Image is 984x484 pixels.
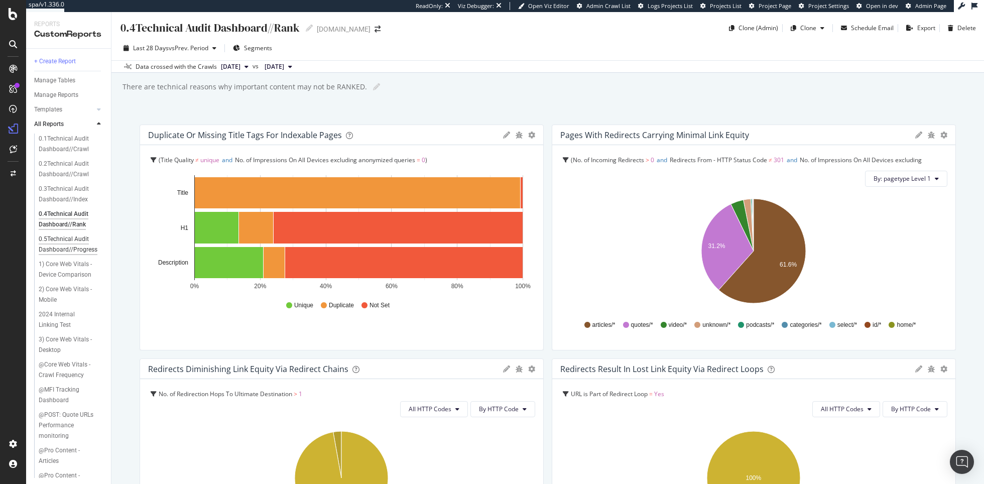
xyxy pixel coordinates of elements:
[800,24,816,32] div: Clone
[320,283,332,290] text: 40%
[190,283,199,290] text: 0%
[39,385,104,406] a: @MFI Tracking Dashboard
[400,401,468,417] button: All HTTP Codes
[200,156,219,164] span: unique
[39,234,98,255] div: 0.5Technical Audit Dashboard//Progress
[34,75,104,86] a: Manage Tables
[787,156,797,164] span: and
[592,321,616,329] span: articles/*
[648,2,693,10] span: Logs Projects List
[265,62,284,71] span: 2025 Jul. 12th
[306,25,313,32] i: Edit report name
[229,40,276,56] button: Segments
[39,410,99,441] div: @POST: Quote URLs Performance monitoring
[560,364,764,374] div: Redirects result in lost link equity via Redirect Loops
[891,405,931,413] span: By HTTP Code
[39,359,104,381] a: @Core Web Vitals - Crawl Frequency
[573,156,644,164] span: No. of Incoming Redirects
[161,156,194,164] span: Title Quality
[39,159,104,180] a: 0.2Technical Audit Dashboard//Crawl
[158,259,188,266] text: Description
[119,40,220,56] button: Last 28 DaysvsPrev. Period
[865,171,947,187] button: By: pagetype Level 1
[39,209,98,230] div: 0.4Technical Audit Dashboard//Rank
[631,321,653,329] span: quotes/*
[34,90,78,100] div: Manage Reports
[621,170,625,178] span: =
[136,62,217,71] div: Data crossed with the Crawls
[317,24,371,34] div: [DOMAIN_NAME]
[181,224,189,231] text: H1
[39,385,96,406] div: @MFI Tracking Dashboard
[34,104,94,115] a: Templates
[856,2,898,10] a: Open in dev
[874,174,931,183] span: By: pagetype Level 1
[837,321,857,329] span: select/*
[39,284,104,305] a: 2) Core Web Vitals - Mobile
[897,321,916,329] span: home/*
[883,401,947,417] button: By HTTP Code
[746,321,774,329] span: podcasts/*
[780,261,797,268] text: 61.6%
[254,283,266,290] text: 20%
[725,20,778,36] button: Clone (Admin)
[577,2,631,10] a: Admin Crawl List
[927,132,935,139] div: bug
[39,159,98,180] div: 0.2Technical Audit Dashboard//Crawl
[373,83,380,90] i: Edit report name
[799,2,849,10] a: Project Settings
[710,2,742,10] span: Projects List
[39,134,98,155] div: 0.1Technical Audit Dashboard//Crawl
[646,156,649,164] span: >
[651,156,654,164] span: 0
[940,132,947,139] div: gear
[808,2,849,10] span: Project Settings
[739,24,778,32] div: Clone (Admin)
[560,130,749,140] div: Pages with redirects carrying minimal link equity
[294,390,297,398] span: >
[915,2,946,10] span: Admin Page
[244,44,272,52] span: Segments
[39,410,104,441] a: @POST: Quote URLs Performance monitoring
[626,170,630,178] span: 0
[39,309,96,330] div: 2024 Internal Linking Test
[34,56,104,67] a: + Create Report
[235,156,415,164] span: No. of Impressions On All Devices excluding anonymized queries
[957,24,976,32] div: Delete
[39,445,104,466] a: @Pro Content - Articles
[708,243,725,250] text: 31.2%
[552,125,956,350] div: Pages with redirects carrying minimal link equitygeargearNo. of Incoming Redirects > 0andRedirect...
[299,390,302,398] span: 1
[560,195,947,311] svg: A chart.
[515,283,531,290] text: 100%
[851,24,894,32] div: Schedule Email
[749,2,791,10] a: Project Page
[528,2,569,10] span: Open Viz Editor
[906,2,946,10] a: Admin Page
[221,62,240,71] span: 2025 Aug. 9th
[39,184,104,205] a: 0.3Technical Audit Dashboard//Index
[586,2,631,10] span: Admin Crawl List
[422,156,425,164] span: 0
[774,156,784,164] span: 301
[217,61,253,73] button: [DATE]
[34,119,94,130] a: All Reports
[866,2,898,10] span: Open in dev
[294,301,313,310] span: Unique
[417,156,420,164] span: =
[34,29,103,40] div: CustomReports
[700,2,742,10] a: Projects List
[148,175,535,292] svg: A chart.
[409,405,451,413] span: All HTTP Codes
[769,156,772,164] span: ≠
[370,301,390,310] span: Not Set
[119,20,300,36] div: 0.4Technical Audit Dashboard//Rank
[790,321,821,329] span: categories/*
[34,75,75,86] div: Manage Tables
[638,2,693,10] a: Logs Projects List
[222,156,232,164] span: and
[121,82,367,92] div: There are technical reasons why important content may not be RANKED.
[470,401,535,417] button: By HTTP Code
[917,24,935,32] div: Export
